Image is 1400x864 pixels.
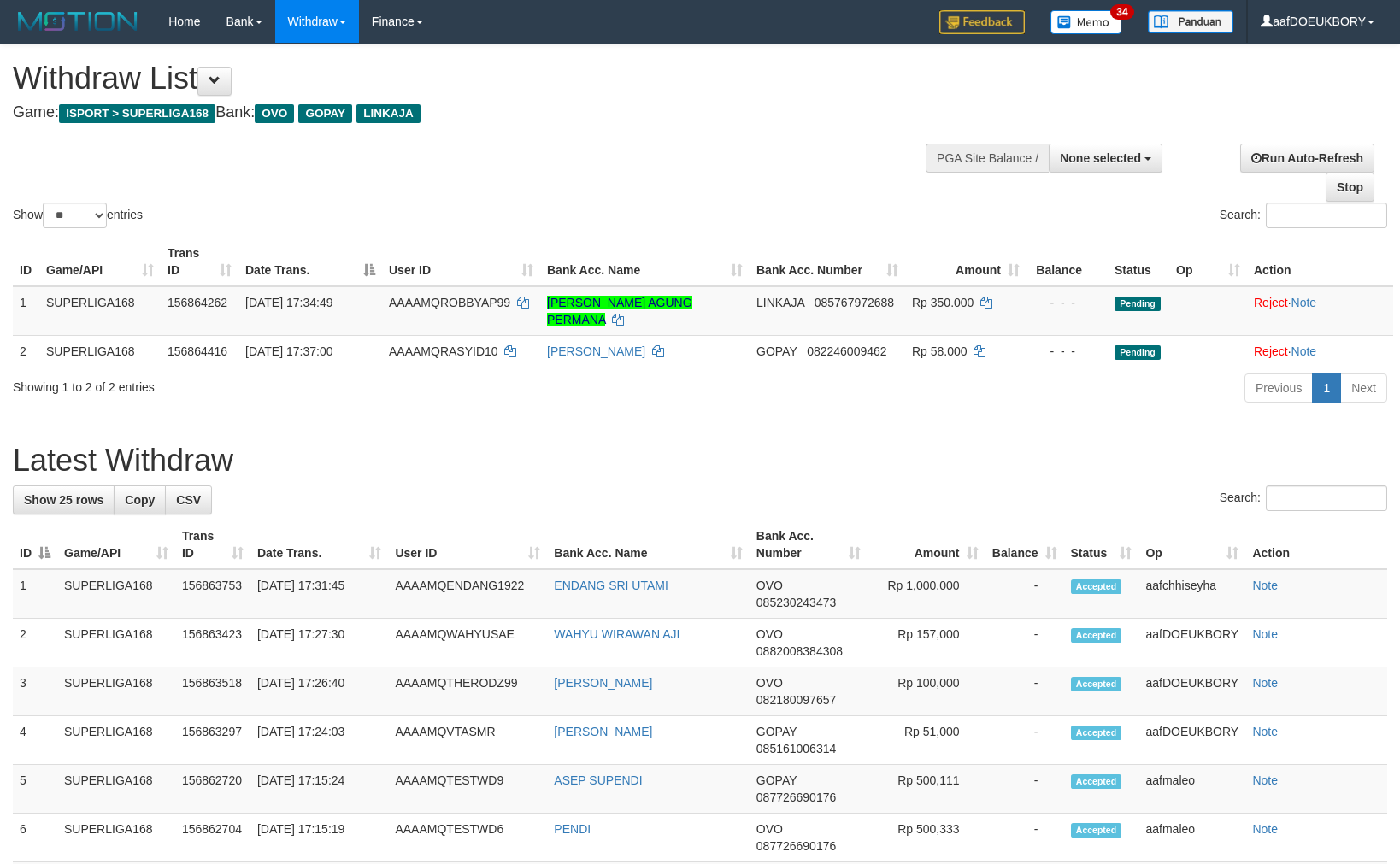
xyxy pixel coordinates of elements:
[756,644,843,658] span: Copy 0882008384308 to clipboard
[1108,238,1169,286] th: Status
[389,344,498,358] span: AAAAMQRASYID10
[255,104,294,123] span: OVO
[1138,619,1245,667] td: aafDOEUKBORY
[756,596,836,609] span: Copy 085230243473 to clipboard
[175,667,250,716] td: 156863518
[756,742,836,755] span: Copy 085161006314 to clipboard
[540,238,750,286] th: Bank Acc. Name: activate to sort column ascending
[1252,773,1278,787] a: Note
[298,104,352,123] span: GOPAY
[1138,716,1245,765] td: aafDOEUKBORY
[868,569,985,619] td: Rp 1,000,000
[388,619,547,667] td: AAAAMQWAHYUSAE
[1060,151,1141,165] span: None selected
[13,335,39,367] td: 2
[554,822,591,836] a: PENDI
[868,619,985,667] td: Rp 157,000
[1138,814,1245,862] td: aafmaleo
[985,520,1064,569] th: Balance: activate to sort column ascending
[1266,485,1387,511] input: Search:
[756,773,797,787] span: GOPAY
[43,203,107,228] select: Showentries
[57,619,175,667] td: SUPERLIGA168
[250,619,389,667] td: [DATE] 17:27:30
[1252,627,1278,641] a: Note
[39,238,161,286] th: Game/API: activate to sort column ascending
[13,9,143,34] img: MOTION_logo.png
[114,485,166,514] a: Copy
[1247,238,1393,286] th: Action
[985,814,1064,862] td: -
[868,814,985,862] td: Rp 500,333
[388,765,547,814] td: AAAAMQTESTWD9
[250,716,389,765] td: [DATE] 17:24:03
[250,520,389,569] th: Date Trans.: activate to sort column ascending
[985,765,1064,814] td: -
[245,296,332,309] span: [DATE] 17:34:49
[1291,296,1317,309] a: Note
[554,579,668,592] a: ENDANG SRI UTAMI
[1254,344,1288,358] a: Reject
[1312,373,1341,403] a: 1
[750,238,905,286] th: Bank Acc. Number: activate to sort column ascending
[1252,579,1278,592] a: Note
[175,765,250,814] td: 156862720
[1071,628,1122,643] span: Accepted
[926,144,1049,173] div: PGA Site Balance /
[1115,297,1161,311] span: Pending
[175,520,250,569] th: Trans ID: activate to sort column ascending
[1115,345,1161,360] span: Pending
[245,344,332,358] span: [DATE] 17:37:00
[807,344,886,358] span: Copy 082246009462 to clipboard
[1071,774,1122,789] span: Accepted
[1254,296,1288,309] a: Reject
[1252,676,1278,690] a: Note
[1220,203,1387,228] label: Search:
[1169,238,1247,286] th: Op: activate to sort column ascending
[59,104,215,123] span: ISPORT > SUPERLIGA168
[13,569,57,619] td: 1
[175,716,250,765] td: 156863297
[24,493,103,507] span: Show 25 rows
[1247,335,1393,367] td: ·
[13,286,39,336] td: 1
[1033,343,1101,360] div: - - -
[13,814,57,862] td: 6
[756,822,783,836] span: OVO
[1064,520,1139,569] th: Status: activate to sort column ascending
[13,203,143,228] label: Show entries
[868,765,985,814] td: Rp 500,111
[168,344,227,358] span: 156864416
[250,814,389,862] td: [DATE] 17:15:19
[756,344,797,358] span: GOPAY
[1220,485,1387,511] label: Search:
[985,716,1064,765] td: -
[165,485,212,514] a: CSV
[985,667,1064,716] td: -
[756,725,797,738] span: GOPAY
[756,627,783,641] span: OVO
[175,619,250,667] td: 156863423
[389,296,510,309] span: AAAAMQROBBYAP99
[382,238,540,286] th: User ID: activate to sort column ascending
[57,667,175,716] td: SUPERLIGA168
[175,814,250,862] td: 156862704
[250,667,389,716] td: [DATE] 17:26:40
[756,579,783,592] span: OVO
[554,627,679,641] a: WAHYU WIRAWAN AJI
[39,335,161,367] td: SUPERLIGA168
[554,725,652,738] a: [PERSON_NAME]
[238,238,382,286] th: Date Trans.: activate to sort column descending
[1148,10,1233,33] img: panduan.png
[985,619,1064,667] td: -
[39,286,161,336] td: SUPERLIGA168
[57,716,175,765] td: SUPERLIGA168
[388,569,547,619] td: AAAAMQENDANG1922
[13,619,57,667] td: 2
[161,238,238,286] th: Trans ID: activate to sort column ascending
[1071,579,1122,594] span: Accepted
[1138,569,1245,619] td: aafchhiseyha
[1050,10,1122,34] img: Button%20Memo.svg
[175,569,250,619] td: 156863753
[57,520,175,569] th: Game/API: activate to sort column ascending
